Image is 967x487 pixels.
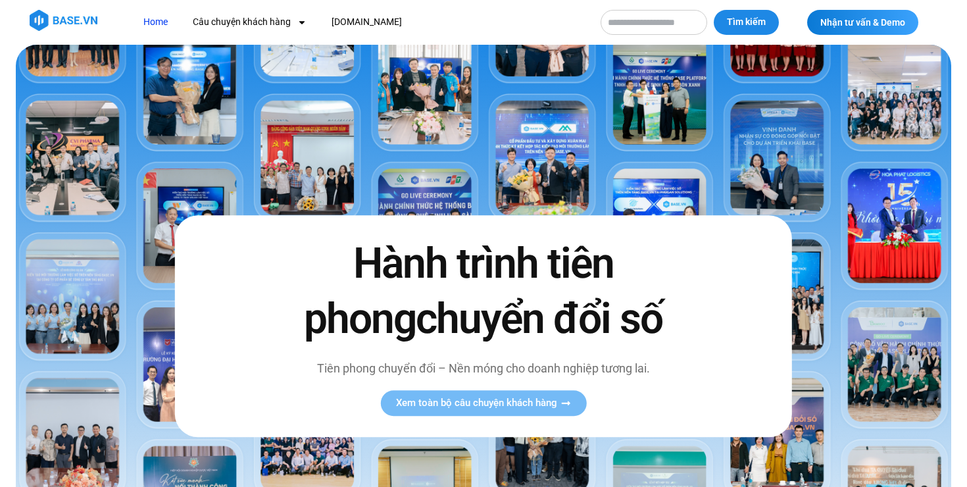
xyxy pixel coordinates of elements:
[396,398,557,408] span: Xem toàn bộ câu chuyện khách hàng
[276,359,691,377] p: Tiên phong chuyển đổi – Nền móng cho doanh nghiệp tương lai.
[183,10,316,34] a: Câu chuyện khách hàng
[714,10,779,35] button: Tìm kiếm
[276,237,691,346] h2: Hành trình tiên phong
[380,390,586,416] a: Xem toàn bộ câu chuyện khách hàng
[134,10,178,34] a: Home
[416,294,662,344] span: chuyển đổi số
[322,10,412,34] a: [DOMAIN_NAME]
[807,10,918,35] a: Nhận tư vấn & Demo
[820,18,905,27] span: Nhận tư vấn & Demo
[134,10,587,34] nav: Menu
[727,16,766,29] span: Tìm kiếm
